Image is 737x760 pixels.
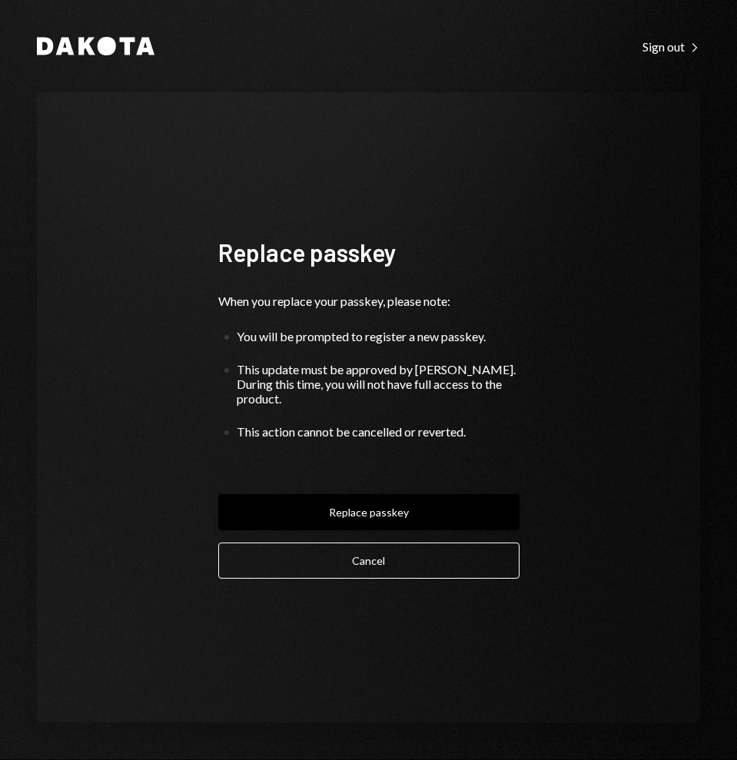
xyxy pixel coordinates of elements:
[642,39,700,55] div: Sign out
[237,329,520,343] div: You will be prompted to register a new passkey.
[237,362,520,406] div: This update must be approved by [PERSON_NAME]. During this time, you will not have full access to...
[218,237,520,267] h1: Replace passkey
[237,424,520,439] div: This action cannot be cancelled or reverted.
[218,292,520,310] div: When you replace your passkey, please note:
[642,38,700,55] a: Sign out
[218,543,520,579] button: Cancel
[218,494,520,530] button: Replace passkey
